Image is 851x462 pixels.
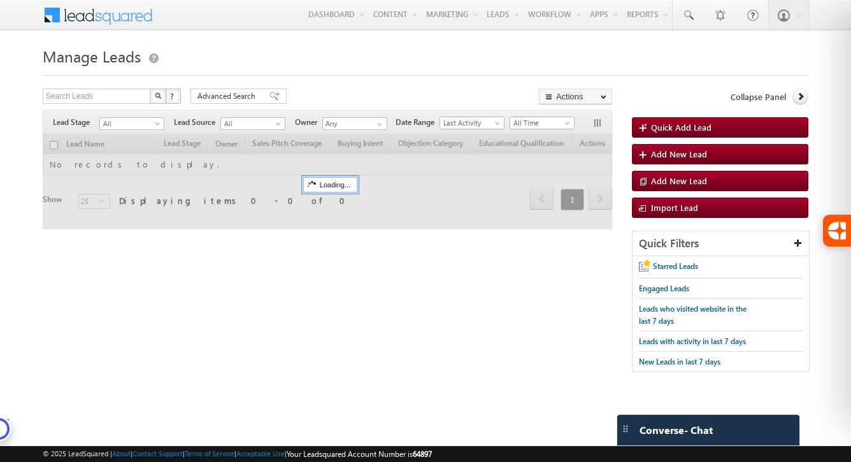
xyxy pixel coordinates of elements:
[197,90,259,102] span: Advanced Search
[322,117,387,130] input: Type to Search
[174,117,220,128] span: Lead Source
[651,175,707,186] span: Add New Lead
[639,304,747,326] span: Leads who visited website in the last 7 days
[43,448,432,460] span: © 2025 LeadSquared | | | | |
[413,449,432,459] span: 64897
[510,117,575,129] a: All Time
[112,449,131,458] a: About
[633,231,809,256] div: Quick Filters
[639,284,689,293] span: Engaged Leads
[639,357,720,366] span: New Leads in last 7 days
[221,118,282,129] span: All
[651,148,707,159] span: Add New Lead
[155,92,161,99] img: Search
[651,202,698,213] span: Import Lead
[639,336,746,346] span: Leads with activity in last 7 days
[53,117,99,128] span: Lead Stage
[640,424,713,436] span: Converse - Chat
[370,118,386,131] a: Show All Items
[396,117,440,128] span: Date Range
[236,449,285,458] a: Acceptable Use
[440,117,501,129] span: Last Activity
[132,449,183,458] a: Contact Support
[170,90,176,101] span: ?
[287,449,432,459] span: Your Leadsquared Account Number is
[295,117,322,128] span: Owner
[539,89,612,105] button: Actions
[653,261,698,271] span: Starred Leads
[166,89,181,104] button: ?
[510,117,571,129] span: All Time
[43,46,141,66] span: Manage Leads
[220,117,285,130] a: All
[185,449,234,458] a: Terms of Service
[303,177,357,192] div: Loading...
[731,91,786,103] span: Collapse Panel
[100,118,161,129] span: All
[651,122,712,133] span: Quick Add Lead
[99,117,164,130] a: All
[620,424,631,434] img: carter-drag
[440,117,504,129] a: Last Activity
